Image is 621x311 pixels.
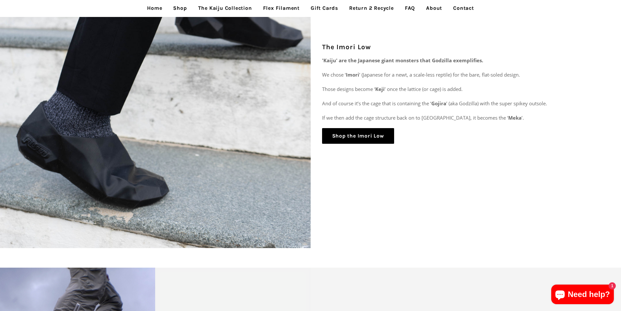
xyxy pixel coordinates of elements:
[322,114,554,122] p: If we then add the cage structure back on to [GEOGRAPHIC_DATA], it becomes the ‘ ’.
[549,285,616,306] inbox-online-store-chat: Shopify online store chat
[322,128,394,144] a: Shop the Imori Low
[322,42,554,52] h2: The Imori Low
[508,114,522,121] strong: Meka
[322,71,554,79] p: We chose ‘ ’ (Japanese for a newt, a scale-less reptile) for the bare, flat-soled design.
[322,85,554,93] p: Those designs become ‘ ’ once the lattice (or cage) is added.
[346,71,359,78] strong: Imori
[322,99,554,107] p: And of course it’s the cage that is containing the ‘ ’ (aka Godzilla) with the super spikey outsole.
[375,86,385,92] strong: Keji
[322,57,483,64] strong: 'Kaiju' are the Japanese giant monsters that Godzilla exemplifies.
[431,100,446,107] strong: Gojira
